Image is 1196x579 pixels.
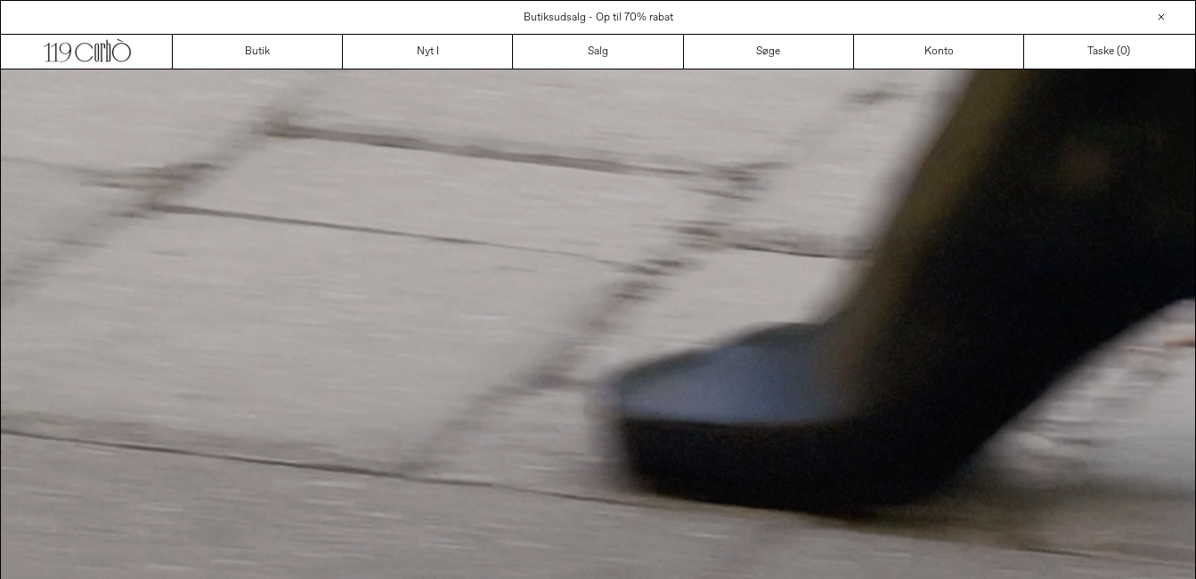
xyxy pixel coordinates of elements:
[1120,45,1127,59] span: 0
[524,11,673,25] a: Butiksudsalg - Op til 70% rabat
[684,35,854,69] a: Søge
[1024,35,1194,69] a: Taske ()
[1087,44,1120,60] font: Taske (
[173,35,343,69] a: Butik
[513,35,683,69] a: Salg
[343,35,513,69] a: Nyt i
[854,35,1024,69] a: Konto
[1120,44,1130,60] span: )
